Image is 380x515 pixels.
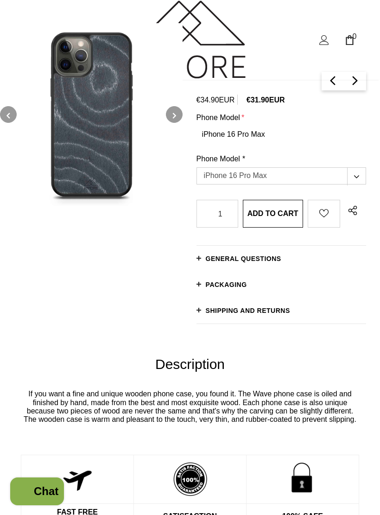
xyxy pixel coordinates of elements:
[196,246,366,272] a: General Questions
[155,356,225,372] span: Description
[173,462,208,496] img: Satisfaction Badge
[196,155,240,163] span: Phone Model
[345,35,355,45] a: 0
[196,96,235,104] span: €34.90EUR
[206,307,290,314] span: Shipping and returns
[243,200,303,228] input: Add to cart
[206,255,281,262] span: General Questions
[206,281,247,288] span: PACKAGING
[60,462,95,496] img: Mail Plane
[135,0,246,78] img: MMORE Cases
[7,477,67,508] inbox-online-store-chat: Shopify online store chat
[349,32,360,42] span: 0
[283,459,323,499] img: Safe Pay Lock
[247,96,285,104] span: €31.90EUR
[196,167,366,184] label: iPhone 16 Pro Max
[196,272,366,298] a: PACKAGING
[196,114,245,122] label: Phone Model
[21,390,359,424] div: If you want a fine and unique wooden phone case, you found it. The Wave phone case is oiled and f...
[196,298,366,324] a: Shipping and returns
